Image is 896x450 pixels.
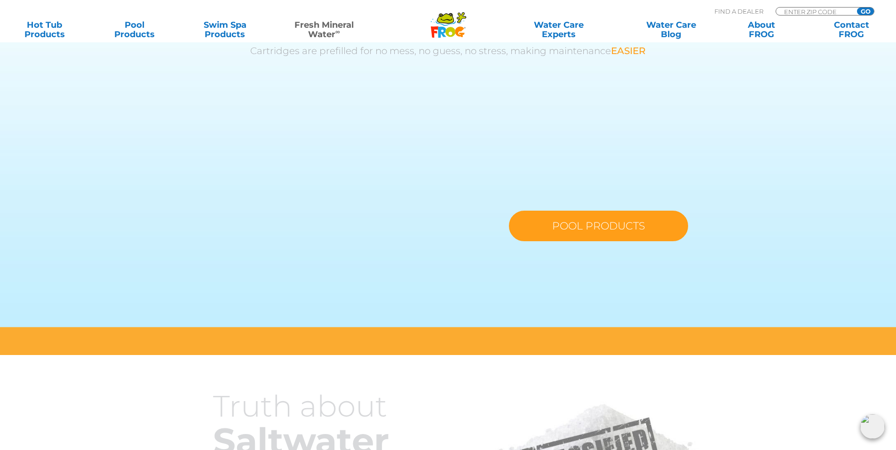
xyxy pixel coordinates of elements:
a: Water CareExperts [502,20,616,39]
input: Zip Code Form [783,8,847,16]
p: Cartridges are prefilled for no mess, no guess, no stress, making maintenance [178,46,719,56]
a: Water CareBlog [636,20,706,39]
a: POOL PRODUCTS [509,211,688,241]
h3: Truth about [213,390,413,422]
a: PoolProducts [100,20,170,39]
a: Fresh MineralWater∞ [280,20,368,39]
a: AboutFROG [726,20,796,39]
a: ContactFROG [817,20,887,39]
a: Swim SpaProducts [190,20,260,39]
input: GO [857,8,874,15]
img: fmw-pool-products-v4 [171,120,448,355]
p: Find A Dealer [714,7,763,16]
sup: ∞ [335,28,340,35]
a: Hot TubProducts [9,20,79,39]
span: EASIER [611,45,646,56]
img: openIcon [860,414,885,439]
